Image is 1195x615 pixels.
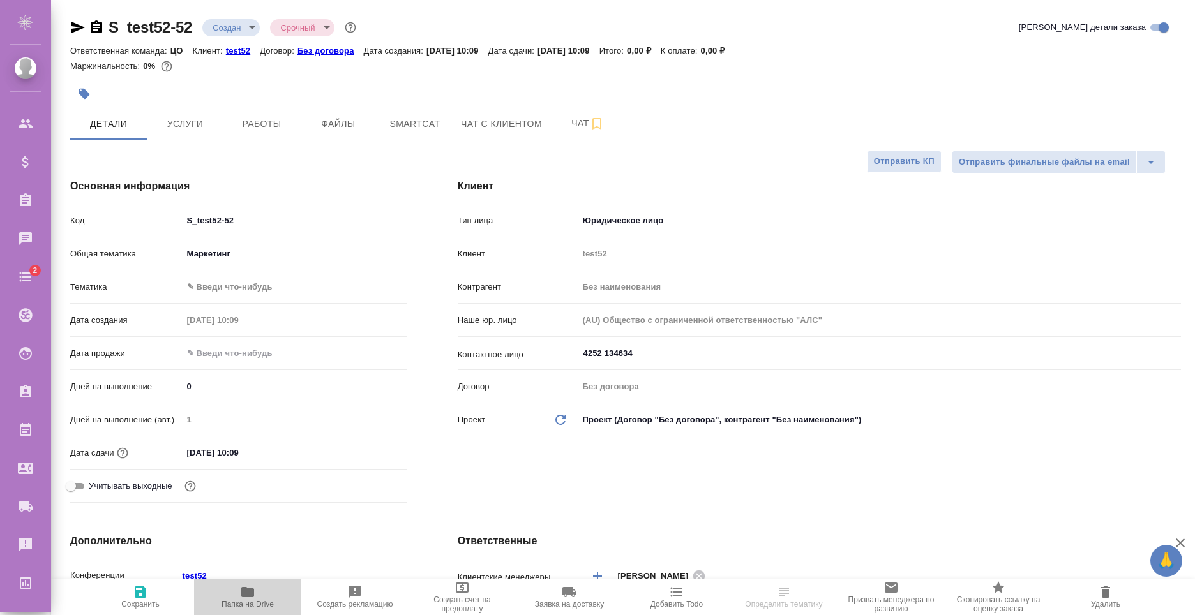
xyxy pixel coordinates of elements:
[70,179,407,194] h4: Основная информация
[183,344,294,362] input: ✎ Введи что-нибудь
[578,311,1181,329] input: Пустое поле
[1052,579,1159,615] button: Удалить
[183,443,294,462] input: ✎ Введи что-нибудь
[70,569,183,582] p: Конференции
[301,579,409,615] button: Создать рекламацию
[1174,352,1176,355] button: Open
[364,46,426,56] p: Дата создания:
[182,478,199,494] button: Выбери, если сб и вс нужно считать рабочими днями для выполнения заказа.
[458,380,578,393] p: Договор
[458,214,578,227] p: Тип лица
[226,45,260,56] a: test52
[874,154,935,169] span: Отправить КП
[618,570,696,582] span: [PERSON_NAME]
[183,410,407,429] input: Пустое поле
[458,248,578,260] p: Клиент
[416,595,508,613] span: Создать счет на предоплату
[578,244,1181,263] input: Пустое поле
[618,568,710,584] div: [PERSON_NAME]
[70,214,183,227] p: Код
[260,46,297,56] p: Договор:
[952,151,1166,174] div: split button
[1150,545,1182,577] button: 🙏
[578,278,1181,296] input: Пустое поле
[226,46,260,56] p: test52
[70,314,183,327] p: Дата создания
[516,579,623,615] button: Заявка на доставку
[701,46,735,56] p: 0,00 ₽
[183,211,407,230] input: ✎ Введи что-нибудь
[317,600,393,609] span: Создать рекламацию
[384,116,446,132] span: Smartcat
[578,210,1181,232] div: Юридическое лицо
[952,151,1137,174] button: Отправить финальные файлы на email
[202,19,260,36] div: Создан
[557,115,619,131] span: Чат
[650,600,703,609] span: Добавить Todo
[143,61,158,71] p: 0%
[589,116,605,131] svg: Подписаться
[838,579,945,615] button: Призвать менеджера по развитию
[70,61,143,71] p: Маржинальность:
[845,595,937,613] span: Призвать менеджера по развитию
[70,281,183,293] p: Тематика
[70,20,86,35] button: Скопировать ссылку для ЯМессенджера
[270,19,334,36] div: Создан
[276,22,319,33] button: Срочный
[187,281,391,293] div: ✎ Введи что-нибудь
[582,561,613,591] button: Добавить менеджера
[537,46,599,56] p: [DATE] 10:09
[745,600,822,609] span: Определить тематику
[183,570,207,581] a: test52
[458,413,486,426] p: Проект
[209,22,244,33] button: Создан
[89,480,172,493] span: Учитывать выходные
[70,533,407,549] h4: Дополнительно
[488,46,537,56] p: Дата сдачи:
[183,571,207,581] p: test52
[25,264,45,277] span: 2
[730,579,838,615] button: Определить тематику
[3,261,48,293] a: 2
[222,600,274,609] span: Папка на Drive
[458,281,578,293] p: Контрагент
[623,579,730,615] button: Добавить Todo
[183,311,294,329] input: Пустое поле
[458,571,578,584] p: Клиентские менеджеры
[1091,600,1120,609] span: Удалить
[599,46,627,56] p: Итого:
[70,447,114,459] p: Дата сдачи
[109,19,192,36] a: S_test52-52
[114,445,131,461] button: Если добавить услуги и заполнить их объемом, то дата рассчитается автоматически
[121,600,160,609] span: Сохранить
[1155,547,1177,574] span: 🙏
[461,116,542,132] span: Чат с клиентом
[70,46,170,56] p: Ответственная команда:
[158,58,175,75] button: 0.00 RUB;
[70,80,98,108] button: Добавить тэг
[297,45,364,56] a: Без договора
[535,600,604,609] span: Заявка на доставку
[183,276,407,298] div: ✎ Введи что-нибудь
[627,46,661,56] p: 0,00 ₽
[409,579,516,615] button: Создать счет на предоплату
[945,579,1052,615] button: Скопировать ссылку на оценку заказа
[1019,21,1146,34] span: [PERSON_NAME] детали заказа
[661,46,701,56] p: К оплате:
[952,595,1044,613] span: Скопировать ссылку на оценку заказа
[183,377,407,396] input: ✎ Введи что-нибудь
[578,377,1181,396] input: Пустое поле
[308,116,369,132] span: Файлы
[78,116,139,132] span: Детали
[170,46,193,56] p: ЦО
[154,116,216,132] span: Услуги
[183,243,407,265] div: Маркетинг
[426,46,488,56] p: [DATE] 10:09
[458,348,578,361] p: Контактное лицо
[89,20,104,35] button: Скопировать ссылку
[458,179,1181,194] h4: Клиент
[70,413,183,426] p: Дней на выполнение (авт.)
[194,579,301,615] button: Папка на Drive
[458,314,578,327] p: Наше юр. лицо
[867,151,942,173] button: Отправить КП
